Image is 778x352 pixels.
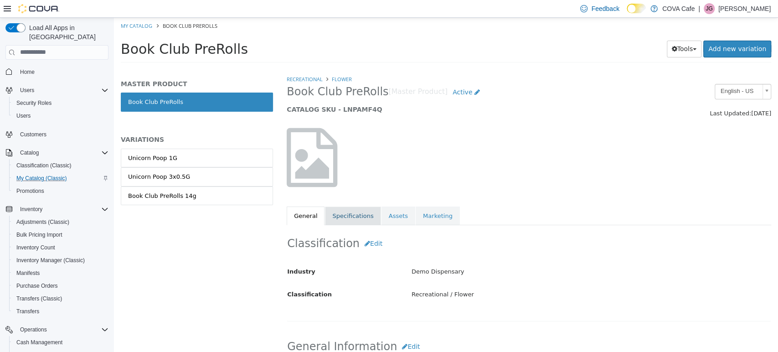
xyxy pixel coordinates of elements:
[173,88,533,96] h5: CATALOG SKU - LNPAMF4Q
[553,23,588,40] button: Tools
[13,110,34,121] a: Users
[13,217,73,228] a: Adjustments (Classic)
[173,321,657,337] h2: General Information
[9,185,112,197] button: Promotions
[662,3,695,14] p: COVA Cafe
[13,160,108,171] span: Classification (Classic)
[13,280,108,291] span: Purchase Orders
[7,23,134,39] span: Book Club PreRolls
[13,242,59,253] a: Inventory Count
[18,4,59,13] img: Cova
[16,129,108,140] span: Customers
[601,67,645,81] span: English - US
[291,269,664,285] div: Recreational / Flower
[718,3,771,14] p: [PERSON_NAME]
[706,3,712,14] span: JG
[13,186,48,197] a: Promotions
[274,71,334,78] small: [Master Product]
[246,217,273,234] button: Edit
[13,173,71,184] a: My Catalog (Classic)
[14,174,82,183] div: Book Club PreRolls 14g
[16,204,108,215] span: Inventory
[20,87,34,94] span: Users
[13,306,108,317] span: Transfers
[16,269,40,277] span: Manifests
[16,85,38,96] button: Users
[13,110,108,121] span: Users
[13,173,108,184] span: My Catalog (Classic)
[16,295,62,302] span: Transfers (Classic)
[339,71,358,78] span: Active
[16,187,44,195] span: Promotions
[13,186,108,197] span: Promotions
[13,255,108,266] span: Inventory Manager (Classic)
[627,4,646,13] input: Dark Mode
[283,321,311,337] button: Edit
[9,97,112,109] button: Security Roles
[173,217,657,234] h2: Classification
[49,5,103,11] span: Book Club PreRolls
[637,92,657,99] span: [DATE]
[2,203,112,216] button: Inventory
[14,155,76,164] div: Unicorn Poop 3x0.5G
[13,337,66,348] a: Cash Management
[13,217,108,228] span: Adjustments (Classic)
[14,136,63,145] div: Unicorn Poop 1G
[16,204,46,215] button: Inventory
[698,3,700,14] p: |
[26,23,108,41] span: Load All Apps in [GEOGRAPHIC_DATA]
[16,324,108,335] span: Operations
[7,75,159,94] a: Book Club PreRolls
[9,292,112,305] button: Transfers (Classic)
[9,305,112,318] button: Transfers
[13,293,108,304] span: Transfers (Classic)
[16,282,58,290] span: Purchase Orders
[7,5,38,11] a: My Catalog
[173,273,218,280] span: Classification
[16,218,69,226] span: Adjustments (Classic)
[2,323,112,336] button: Operations
[16,308,39,315] span: Transfers
[9,109,112,122] button: Users
[173,67,274,81] span: Book Club PreRolls
[173,250,201,257] span: Industry
[20,68,35,76] span: Home
[704,3,715,14] div: Jonathan Graef
[16,112,31,119] span: Users
[173,58,209,65] a: Recreational
[9,336,112,349] button: Cash Management
[601,66,657,82] a: English - US
[9,267,112,280] button: Manifests
[173,189,211,208] a: General
[16,231,62,238] span: Bulk Pricing Import
[7,118,159,126] h5: VARIATIONS
[2,65,112,78] button: Home
[16,129,50,140] a: Customers
[291,246,664,262] div: Demo Dispensary
[268,189,301,208] a: Assets
[218,58,238,65] a: Flower
[9,228,112,241] button: Bulk Pricing Import
[16,85,108,96] span: Users
[9,216,112,228] button: Adjustments (Classic)
[13,242,108,253] span: Inventory Count
[16,147,108,158] span: Catalog
[16,175,67,182] span: My Catalog (Classic)
[302,189,346,208] a: Marketing
[13,337,108,348] span: Cash Management
[16,339,62,346] span: Cash Management
[9,159,112,172] button: Classification (Classic)
[16,324,51,335] button: Operations
[9,241,112,254] button: Inventory Count
[9,280,112,292] button: Purchase Orders
[16,257,85,264] span: Inventory Manager (Classic)
[13,98,108,109] span: Security Roles
[13,229,108,240] span: Bulk Pricing Import
[13,255,88,266] a: Inventory Manager (Classic)
[20,149,39,156] span: Catalog
[20,131,46,138] span: Customers
[16,162,72,169] span: Classification (Classic)
[13,280,62,291] a: Purchase Orders
[13,268,108,279] span: Manifests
